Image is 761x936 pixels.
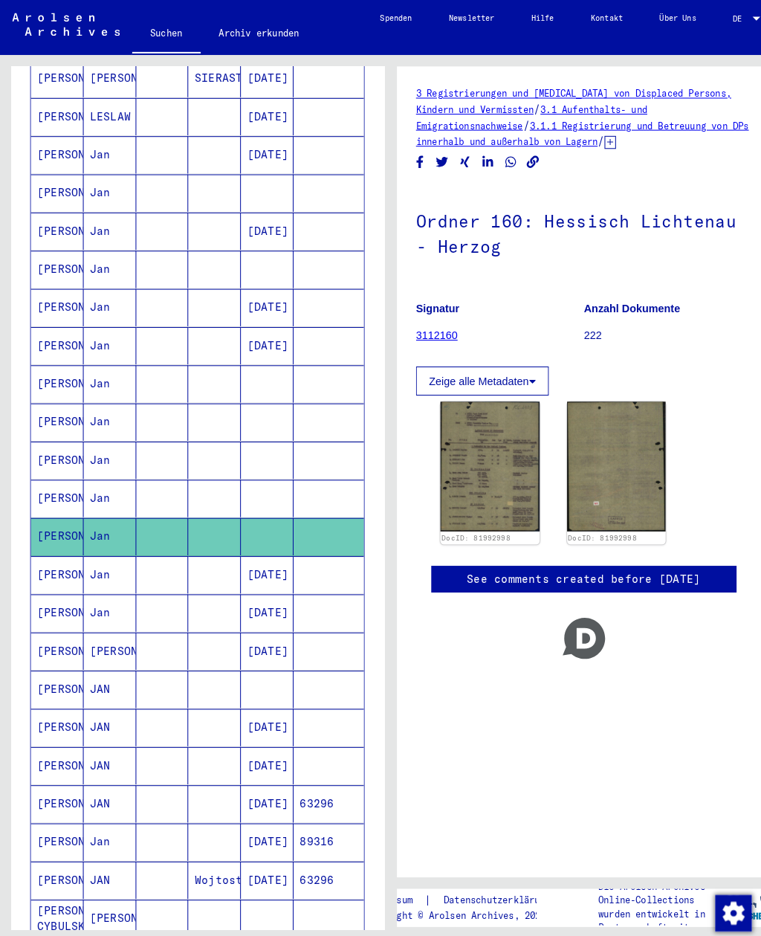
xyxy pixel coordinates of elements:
[235,95,286,132] mat-cell: [DATE]
[235,281,286,317] mat-cell: [DATE]
[30,764,82,801] mat-cell: [PERSON_NAME]
[420,869,554,885] a: Datenschutzerklärung
[30,170,82,206] mat-cell: [PERSON_NAME]
[235,318,286,355] mat-cell: [DATE]
[354,869,554,885] div: |
[235,801,286,838] mat-cell: [DATE]
[30,504,82,540] mat-cell: [PERSON_NAME]
[235,616,286,652] mat-cell: [DATE]
[82,281,133,317] mat-cell: Jan
[12,13,117,35] img: Arolsen_neg.svg
[235,839,286,875] mat-cell: [DATE]
[82,58,133,94] mat-cell: [PERSON_NAME]
[582,131,589,144] span: /
[467,149,483,167] button: Share on LinkedIn
[82,430,133,466] mat-cell: Jan
[405,294,447,306] b: Signatur
[509,115,516,129] span: /
[30,690,82,726] mat-cell: [PERSON_NAME]
[82,467,133,503] mat-cell: Jan
[583,883,705,910] p: wurden entwickelt in Partnerschaft mit
[286,801,354,838] mat-cell: 89316
[129,15,195,54] a: Suchen
[82,504,133,540] mat-cell: Jan
[405,85,712,112] a: 3 Registrierungen und [MEDICAL_DATA] von Displaced Persons, Kindern und Vermissten
[82,355,133,392] mat-cell: Jan
[445,149,461,167] button: Share on Xing
[286,839,354,875] mat-cell: 63296
[553,520,620,528] a: DocID: 81992998
[30,244,82,280] mat-cell: [PERSON_NAME]
[82,318,133,355] mat-cell: Jan
[235,764,286,801] mat-cell: [DATE]
[235,207,286,243] mat-cell: [DATE]
[511,149,527,167] button: Copy link
[82,95,133,132] mat-cell: LESLAW
[713,14,730,22] span: DE
[569,319,731,335] p: 222
[401,149,417,167] button: Share on Facebook
[235,132,286,169] mat-cell: [DATE]
[82,839,133,875] mat-cell: JAN
[82,764,133,801] mat-cell: JAN
[30,95,82,132] mat-cell: [PERSON_NAME]
[405,320,446,332] a: 3112160
[30,801,82,838] mat-cell: [PERSON_NAME]
[286,764,354,801] mat-cell: 63296
[235,541,286,578] mat-cell: [DATE]
[405,357,534,385] button: Zeige alle Metadaten
[82,801,133,838] mat-cell: Jan
[82,541,133,578] mat-cell: Jan
[82,690,133,726] mat-cell: JAN
[82,727,133,764] mat-cell: JAN
[569,294,662,306] b: Anzahl Dokumente
[82,578,133,615] mat-cell: Jan
[235,727,286,764] mat-cell: [DATE]
[30,578,82,615] mat-cell: [PERSON_NAME]
[82,207,133,243] mat-cell: Jan
[30,653,82,689] mat-cell: [PERSON_NAME]
[30,318,82,355] mat-cell: [PERSON_NAME]
[583,856,705,883] p: Die Arolsen Archives Online-Collections
[354,885,554,898] p: Copyright © Arolsen Archives, 2021
[405,117,729,143] a: 3.1.1 Registrierung und Betreuung von DPs innerhalb und außerhalb von Lagern
[184,58,235,94] mat-cell: SIERASTAVICE
[30,467,82,503] mat-cell: [PERSON_NAME]
[30,616,82,652] mat-cell: [PERSON_NAME]
[30,839,82,875] mat-cell: [PERSON_NAME]
[552,391,649,517] img: 002.jpg
[30,541,82,578] mat-cell: [PERSON_NAME]
[235,690,286,726] mat-cell: [DATE]
[423,149,438,167] button: Share on Twitter
[235,58,286,94] mat-cell: [DATE]
[235,578,286,615] mat-cell: [DATE]
[30,727,82,764] mat-cell: [PERSON_NAME]
[30,393,82,429] mat-cell: [PERSON_NAME]
[455,556,682,572] a: See comments created before [DATE]
[30,281,82,317] mat-cell: [PERSON_NAME]
[405,181,731,271] h1: Ordner 160: Hessisch Lichtenau - Herzog
[184,839,235,875] mat-cell: Wojtostwo
[82,876,133,912] mat-cell: [PERSON_NAME]
[30,876,82,912] mat-cell: [PERSON_NAME] CYBULSKA
[30,207,82,243] mat-cell: [PERSON_NAME]
[429,391,525,517] img: 001.jpg
[430,520,497,528] a: DocID: 81992998
[696,871,732,907] img: Zustimmung ändern
[30,355,82,392] mat-cell: [PERSON_NAME]
[490,149,505,167] button: Share on WhatsApp
[82,132,133,169] mat-cell: Jan
[82,616,133,652] mat-cell: [PERSON_NAME]
[82,393,133,429] mat-cell: Jan
[30,58,82,94] mat-cell: [PERSON_NAME]
[30,430,82,466] mat-cell: [PERSON_NAME]
[30,132,82,169] mat-cell: [PERSON_NAME]
[195,15,309,51] a: Archiv erkunden
[82,653,133,689] mat-cell: JAN
[519,100,526,113] span: /
[82,170,133,206] mat-cell: Jan
[82,244,133,280] mat-cell: Jan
